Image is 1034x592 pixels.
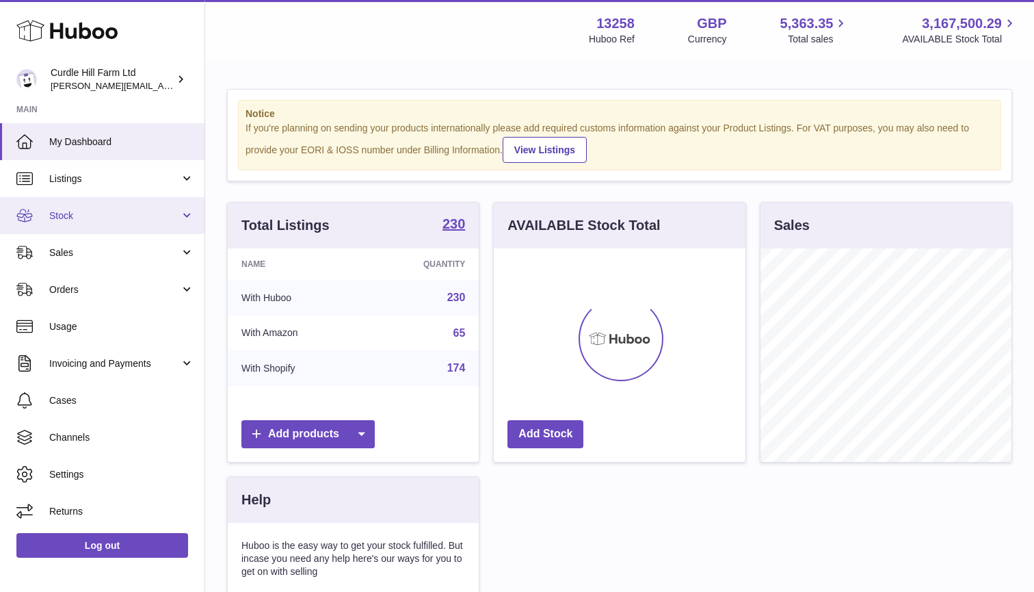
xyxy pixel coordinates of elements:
td: With Huboo [228,280,365,316]
div: Curdle Hill Farm Ltd [51,66,174,92]
td: With Shopify [228,350,365,386]
span: Invoicing and Payments [49,357,180,370]
span: Total sales [788,33,849,46]
strong: Notice [246,107,994,120]
span: Channels [49,431,194,444]
span: Returns [49,505,194,518]
span: Sales [49,246,180,259]
a: 3,167,500.29 AVAILABLE Stock Total [902,14,1018,46]
a: Add Stock [507,420,583,448]
span: [PERSON_NAME][EMAIL_ADDRESS][DOMAIN_NAME] [51,80,274,91]
a: 230 [447,292,466,303]
h3: AVAILABLE Stock Total [507,216,660,235]
span: My Dashboard [49,136,194,149]
div: If you're planning on sending your products internationally please add required customs informati... [246,122,994,163]
span: 3,167,500.29 [922,14,1002,33]
div: Huboo Ref [589,33,635,46]
a: 5,363.35 Total sales [780,14,849,46]
span: Cases [49,394,194,407]
a: 174 [447,362,466,374]
a: 65 [453,327,466,339]
th: Name [228,248,365,280]
span: Listings [49,172,180,185]
h3: Sales [774,216,810,235]
td: With Amazon [228,316,365,351]
strong: 13258 [596,14,635,33]
a: 230 [442,217,465,233]
span: AVAILABLE Stock Total [902,33,1018,46]
a: Add products [241,420,375,448]
strong: GBP [697,14,726,33]
img: charlotte@diddlysquatfarmshop.com [16,69,37,90]
strong: 230 [442,217,465,231]
a: Log out [16,533,188,558]
p: Huboo is the easy way to get your stock fulfilled. But incase you need any help here's our ways f... [241,539,465,578]
span: Orders [49,283,180,296]
h3: Total Listings [241,216,330,235]
span: Usage [49,320,194,333]
a: View Listings [503,137,587,163]
th: Quantity [365,248,479,280]
div: Currency [688,33,727,46]
span: Stock [49,209,180,222]
span: Settings [49,468,194,481]
h3: Help [241,491,271,509]
span: 5,363.35 [780,14,834,33]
